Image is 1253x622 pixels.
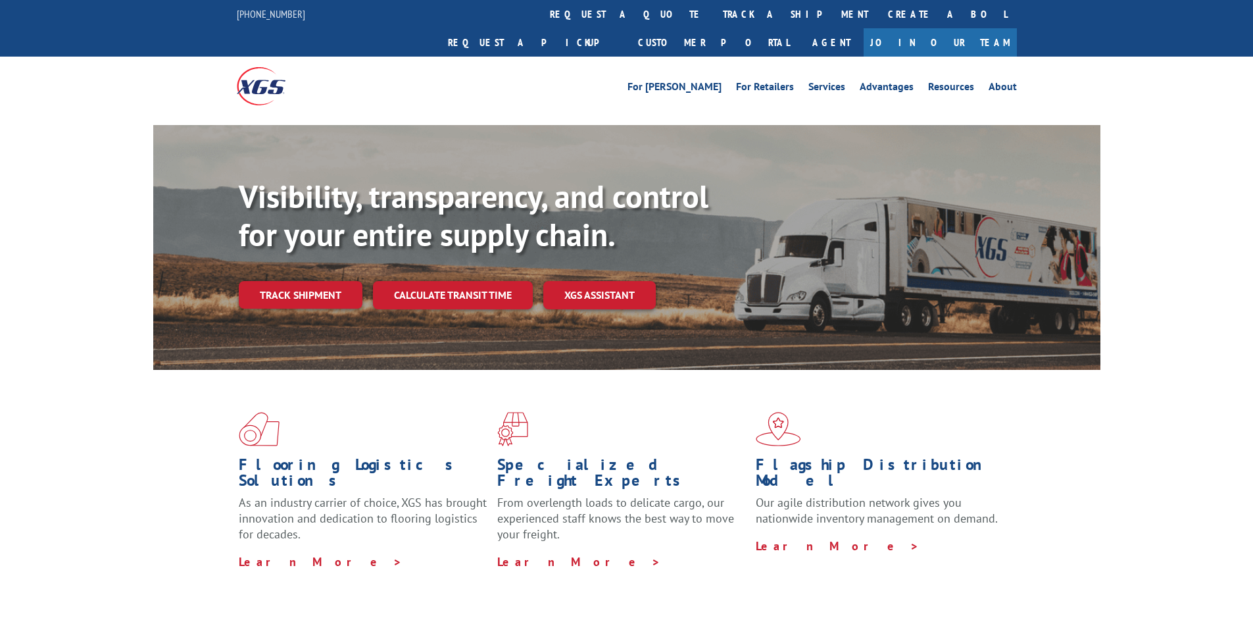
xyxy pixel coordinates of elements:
a: Learn More > [756,538,920,554]
img: xgs-icon-total-supply-chain-intelligence-red [239,412,280,446]
a: Agent [799,28,864,57]
a: Track shipment [239,281,362,309]
a: About [989,82,1017,96]
a: Calculate transit time [373,281,533,309]
a: Customer Portal [628,28,799,57]
h1: Flagship Distribution Model [756,457,1004,495]
a: XGS ASSISTANT [543,281,656,309]
a: Learn More > [497,554,661,569]
a: Advantages [860,82,914,96]
a: Services [808,82,845,96]
img: xgs-icon-focused-on-flooring-red [497,412,528,446]
a: For Retailers [736,82,794,96]
h1: Specialized Freight Experts [497,457,746,495]
span: As an industry carrier of choice, XGS has brought innovation and dedication to flooring logistics... [239,495,487,542]
b: Visibility, transparency, and control for your entire supply chain. [239,176,708,255]
a: Learn More > [239,554,403,569]
h1: Flooring Logistics Solutions [239,457,487,495]
span: Our agile distribution network gives you nationwide inventory management on demand. [756,495,998,526]
p: From overlength loads to delicate cargo, our experienced staff knows the best way to move your fr... [497,495,746,554]
a: Resources [928,82,974,96]
a: Join Our Team [864,28,1017,57]
a: Request a pickup [438,28,628,57]
img: xgs-icon-flagship-distribution-model-red [756,412,801,446]
a: [PHONE_NUMBER] [237,7,305,20]
a: For [PERSON_NAME] [627,82,722,96]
